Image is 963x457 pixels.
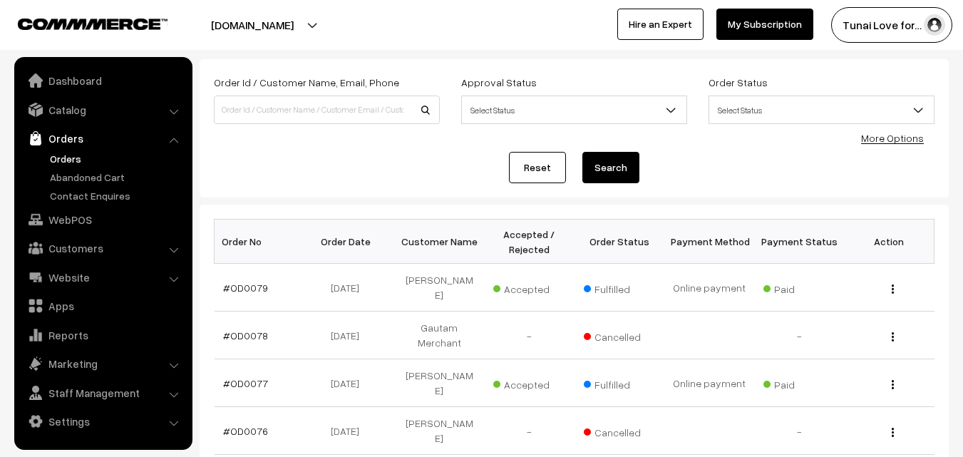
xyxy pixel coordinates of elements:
th: Action [844,220,934,264]
a: COMMMERCE [18,14,143,31]
a: Customers [18,235,187,261]
td: [DATE] [304,359,394,407]
td: [DATE] [304,264,394,312]
span: Cancelled [584,326,655,344]
th: Payment Status [754,220,844,264]
a: Catalog [18,97,187,123]
a: WebPOS [18,207,187,232]
th: Payment Method [664,220,754,264]
span: Paid [763,278,835,297]
a: Abandoned Cart [46,170,187,185]
a: Website [18,265,187,290]
label: Order Status [709,75,768,90]
a: Apps [18,293,187,319]
img: COMMMERCE [18,19,168,29]
th: Order Date [304,220,394,264]
th: Accepted / Rejected [484,220,574,264]
span: Select Status [462,98,686,123]
img: Menu [892,380,894,389]
a: Contact Enquires [46,188,187,203]
span: Select Status [709,98,934,123]
a: Reset [509,152,566,183]
a: My Subscription [716,9,813,40]
td: Gautam Merchant [394,312,484,359]
th: Customer Name [394,220,484,264]
img: Menu [892,284,894,294]
a: #OD0077 [223,377,268,389]
span: Paid [763,374,835,392]
th: Order Status [575,220,664,264]
a: #OD0079 [223,282,268,294]
button: [DOMAIN_NAME] [161,7,344,43]
span: Accepted [493,278,565,297]
a: Orders [18,125,187,151]
img: Menu [892,428,894,437]
span: Fulfilled [584,278,655,297]
td: Online payment [664,264,754,312]
span: Accepted [493,374,565,392]
td: - [484,407,574,455]
td: [PERSON_NAME] [394,264,484,312]
label: Approval Status [461,75,537,90]
button: Tunai Love for… [831,7,952,43]
a: Dashboard [18,68,187,93]
label: Order Id / Customer Name, Email, Phone [214,75,399,90]
td: [PERSON_NAME] [394,359,484,407]
td: - [754,312,844,359]
span: Select Status [709,96,934,124]
a: #OD0078 [223,329,268,342]
span: Cancelled [584,421,655,440]
td: [DATE] [304,407,394,455]
td: - [754,407,844,455]
span: Select Status [461,96,687,124]
img: user [924,14,945,36]
a: #OD0076 [223,425,268,437]
img: Menu [892,332,894,342]
button: Search [582,152,639,183]
a: Orders [46,151,187,166]
a: Hire an Expert [617,9,704,40]
input: Order Id / Customer Name / Customer Email / Customer Phone [214,96,440,124]
a: Staff Management [18,380,187,406]
td: - [484,312,574,359]
a: Settings [18,409,187,434]
a: More Options [861,132,924,144]
a: Reports [18,322,187,348]
td: [PERSON_NAME] [394,407,484,455]
span: Fulfilled [584,374,655,392]
th: Order No [215,220,304,264]
a: Marketing [18,351,187,376]
td: [DATE] [304,312,394,359]
td: Online payment [664,359,754,407]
